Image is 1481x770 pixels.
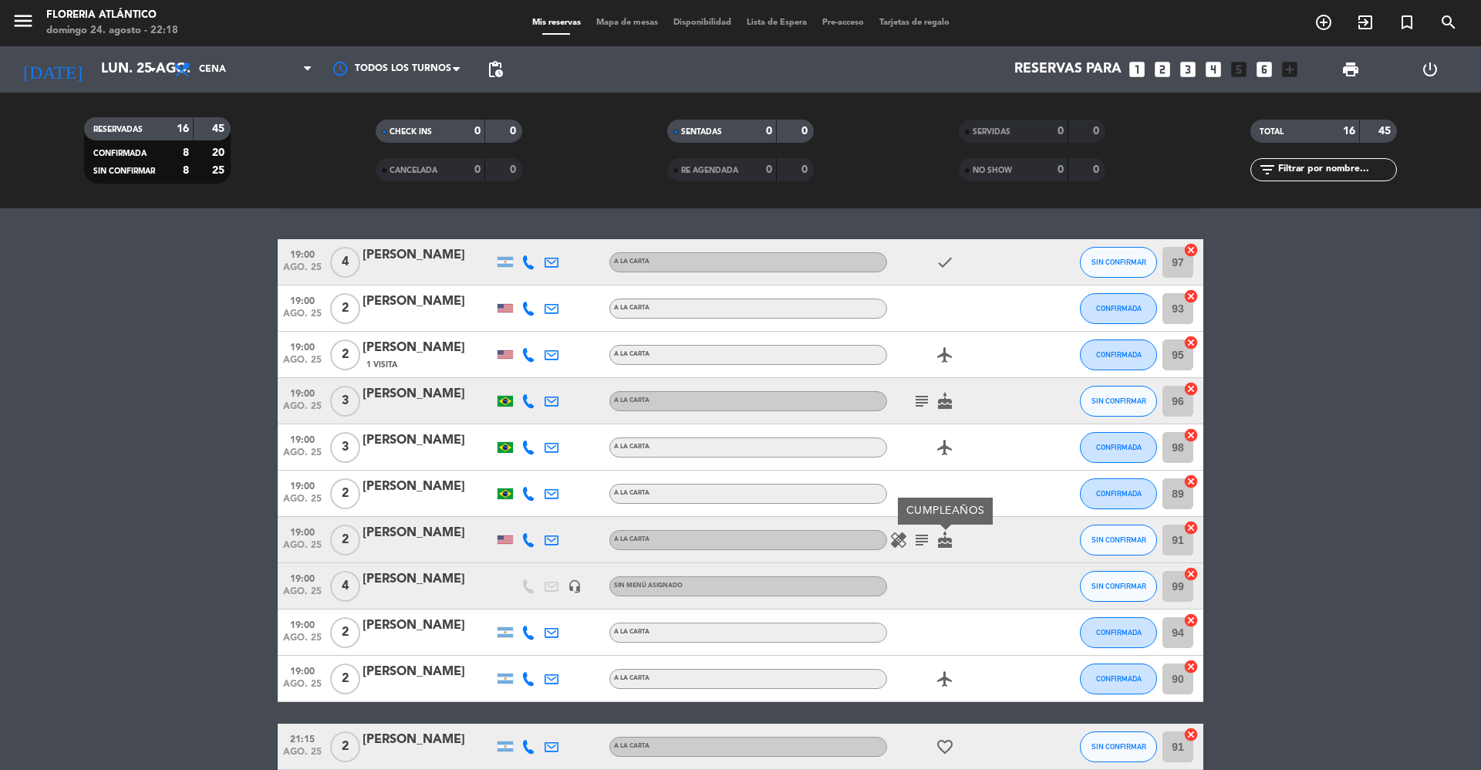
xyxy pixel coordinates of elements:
[1080,386,1157,417] button: SIN CONFIRMAR
[330,478,360,509] span: 2
[177,123,189,134] strong: 16
[936,253,954,272] i: check
[1203,59,1223,79] i: looks_4
[1096,350,1142,359] span: CONFIRMADA
[1183,335,1199,350] i: cancel
[1058,164,1064,175] strong: 0
[46,23,178,39] div: domingo 24. agosto - 22:18
[1183,566,1199,582] i: cancel
[510,164,519,175] strong: 0
[1080,293,1157,324] button: CONFIRMADA
[1096,489,1142,498] span: CONFIRMADA
[363,431,494,451] div: [PERSON_NAME]
[283,309,322,326] span: ago. 25
[390,128,432,136] span: CHECK INS
[1014,62,1122,77] span: Reservas para
[936,738,954,756] i: favorite_border
[12,9,35,32] i: menu
[283,401,322,419] span: ago. 25
[614,536,649,542] span: A LA CARTA
[1080,525,1157,556] button: SIN CONFIRMAR
[1260,128,1284,136] span: TOTAL
[46,8,178,23] div: Floreria Atlántico
[766,164,772,175] strong: 0
[474,126,481,137] strong: 0
[614,583,683,589] span: Sin menú asignado
[1080,664,1157,694] button: CONFIRMADA
[1398,13,1416,32] i: turned_in_not
[936,346,954,364] i: airplanemode_active
[510,126,519,137] strong: 0
[1178,59,1198,79] i: looks_3
[283,633,322,650] span: ago. 25
[913,392,931,410] i: subject
[283,355,322,373] span: ago. 25
[283,383,322,401] span: 19:00
[283,291,322,309] span: 19:00
[330,432,360,463] span: 3
[330,293,360,324] span: 2
[1229,59,1249,79] i: looks_5
[330,571,360,602] span: 4
[363,338,494,358] div: [PERSON_NAME]
[330,247,360,278] span: 4
[1093,126,1102,137] strong: 0
[936,531,954,549] i: cake
[283,679,322,697] span: ago. 25
[1258,160,1277,179] i: filter_list
[1183,613,1199,628] i: cancel
[1183,727,1199,742] i: cancel
[330,664,360,694] span: 2
[363,523,494,543] div: [PERSON_NAME]
[1080,571,1157,602] button: SIN CONFIRMAR
[283,729,322,747] span: 21:15
[681,167,738,174] span: RE AGENDADA
[283,494,322,512] span: ago. 25
[1091,258,1146,266] span: SIN CONFIRMAR
[1183,474,1199,489] i: cancel
[283,540,322,558] span: ago. 25
[1127,59,1147,79] i: looks_one
[363,569,494,589] div: [PERSON_NAME]
[614,305,649,311] span: A LA CARTA
[1254,59,1274,79] i: looks_6
[363,245,494,265] div: [PERSON_NAME]
[212,147,228,158] strong: 20
[973,128,1010,136] span: SERVIDAS
[815,19,872,27] span: Pre-acceso
[12,9,35,38] button: menu
[12,52,93,86] i: [DATE]
[589,19,666,27] span: Mapa de mesas
[93,126,143,133] span: RESERVADAS
[363,292,494,312] div: [PERSON_NAME]
[872,19,957,27] span: Tarjetas de regalo
[801,126,811,137] strong: 0
[330,339,360,370] span: 2
[1280,59,1300,79] i: add_box
[568,579,582,593] i: headset_mic
[486,60,504,79] span: pending_actions
[973,167,1012,174] span: NO SHOW
[1091,742,1146,751] span: SIN CONFIRMAR
[1183,289,1199,304] i: cancel
[898,498,993,525] div: CUMPLEAÑOS
[1058,126,1064,137] strong: 0
[1356,13,1375,32] i: exit_to_app
[283,569,322,586] span: 19:00
[330,731,360,762] span: 2
[199,64,226,75] span: Cena
[1183,520,1199,535] i: cancel
[212,123,228,134] strong: 45
[330,525,360,556] span: 2
[936,392,954,410] i: cake
[283,615,322,633] span: 19:00
[1091,582,1146,590] span: SIN CONFIRMAR
[1093,164,1102,175] strong: 0
[681,128,722,136] span: SENTADAS
[666,19,739,27] span: Disponibilidad
[283,430,322,447] span: 19:00
[474,164,481,175] strong: 0
[1439,13,1458,32] i: search
[1390,46,1469,93] div: LOG OUT
[1277,161,1396,178] input: Filtrar por nombre...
